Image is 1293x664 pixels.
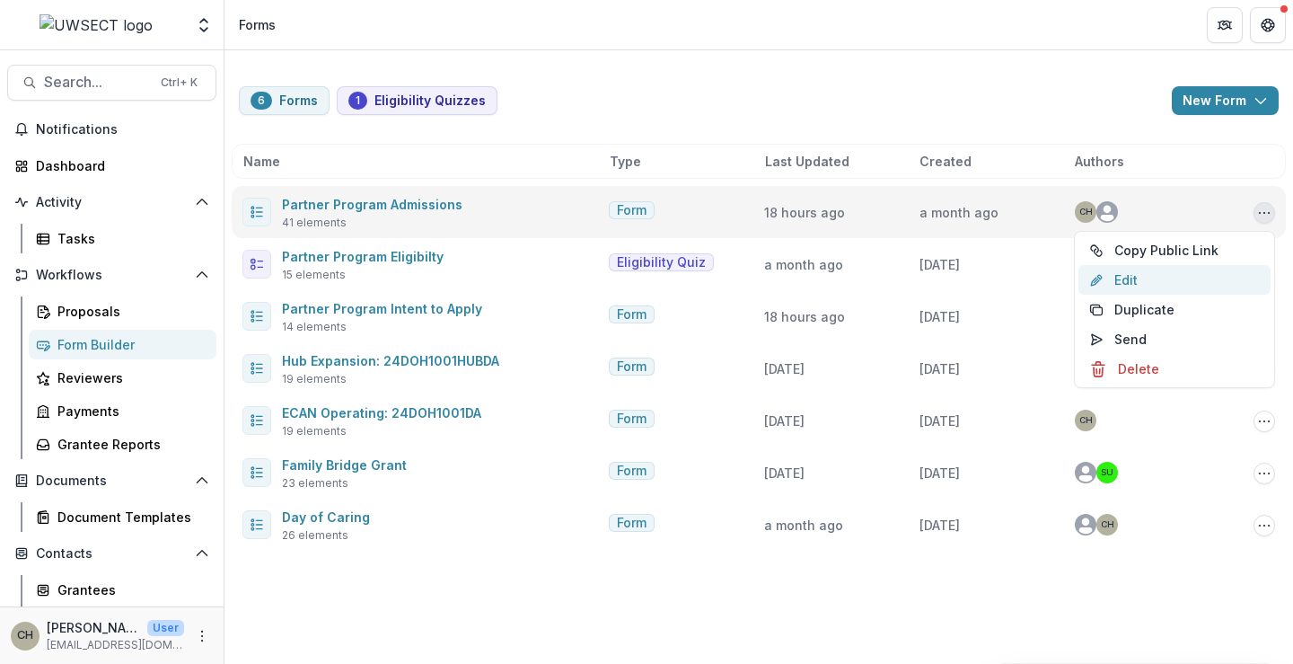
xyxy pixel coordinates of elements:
div: Document Templates [57,508,202,527]
svg: avatar [1096,201,1118,223]
a: Form Builder [29,330,216,359]
div: Carli Herz [1101,520,1114,529]
div: Grantee Reports [57,435,202,454]
a: Day of Caring [282,509,370,525]
span: Form [617,307,646,323]
div: Ctrl + K [157,73,201,93]
span: 6 [258,94,265,107]
span: Contacts [36,546,188,562]
span: 1 [356,94,360,107]
button: Open Activity [7,188,216,217]
span: [DATE] [919,309,960,324]
span: a month ago [919,205,998,220]
button: Open Contacts [7,539,216,568]
span: [DATE] [919,465,960,481]
button: Partners [1207,7,1243,43]
span: [DATE] [919,257,960,272]
span: [DATE] [919,361,960,376]
a: Grantees [29,575,216,605]
span: 14 elements [282,319,347,335]
div: Carli Herz [17,630,33,642]
a: Partner Program Admissions [282,197,462,212]
span: Last Updated [765,152,849,171]
span: 19 elements [282,423,347,439]
span: Authors [1075,152,1124,171]
span: 15 elements [282,267,346,283]
span: Form [617,516,646,531]
span: Name [243,152,280,171]
span: Created [919,152,972,171]
span: Activity [36,195,188,210]
a: Tasks [29,224,216,253]
span: Notifications [36,122,209,137]
button: Options [1253,411,1275,432]
button: Search... [7,65,216,101]
span: [DATE] [764,413,805,429]
span: Type [610,152,641,171]
span: 26 elements [282,527,348,544]
button: Open Workflows [7,261,216,289]
button: Eligibility Quizzes [337,86,497,115]
span: a month ago [764,257,843,272]
span: Eligibility Quiz [617,255,706,270]
button: Open Documents [7,466,216,495]
span: Search... [44,74,150,91]
span: Form [617,203,646,218]
span: 18 hours ago [764,309,845,324]
button: New Form [1172,86,1279,115]
button: Options [1253,515,1275,536]
a: Partner Program Eligibilty [282,249,444,264]
span: 23 elements [282,475,348,491]
span: [DATE] [764,361,805,376]
span: Workflows [36,268,188,283]
span: 18 hours ago [764,205,845,220]
span: [DATE] [919,518,960,533]
a: Proposals [29,297,216,326]
div: Proposals [57,302,202,321]
span: Form [617,464,646,479]
button: Get Help [1250,7,1286,43]
button: More [191,625,213,647]
div: Grantees [57,580,202,599]
a: ECAN Operating: 24DOH1001DA [282,405,481,421]
a: Payments [29,396,216,426]
div: Form Builder [57,335,202,354]
a: Grantee Reports [29,429,216,459]
a: Reviewers [29,363,216,393]
div: Scott Umbel [1101,468,1113,477]
button: Options [1253,202,1275,224]
span: 41 elements [282,215,347,231]
button: Notifications [7,115,216,144]
nav: breadcrumb [232,12,283,38]
div: Dashboard [36,156,202,175]
span: [DATE] [764,465,805,481]
a: Dashboard [7,151,216,181]
div: Carli Herz [1079,416,1093,425]
a: Family Bridge Grant [282,457,407,473]
p: [PERSON_NAME] [47,618,140,637]
span: Form [617,359,646,375]
img: UWSECT logo [40,14,153,36]
div: Tasks [57,229,202,248]
a: Document Templates [29,502,216,532]
span: Form [617,412,646,427]
p: [EMAIL_ADDRESS][DOMAIN_NAME] [47,637,184,653]
button: Options [1253,463,1275,484]
div: Carli Herz [1079,208,1093,217]
div: Forms [239,15,276,34]
div: Reviewers [57,368,202,387]
p: User [147,620,184,636]
button: Forms [239,86,330,115]
span: a month ago [764,518,843,533]
button: Open entity switcher [191,7,216,43]
a: Partner Program Intent to Apply [282,301,482,316]
a: Hub Expansion: 24DOH1001HUBDA [282,353,499,368]
span: [DATE] [919,413,960,429]
svg: avatar [1075,462,1096,483]
span: 19 elements [282,371,347,387]
div: Payments [57,402,202,421]
span: Documents [36,474,188,489]
svg: avatar [1075,514,1096,536]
